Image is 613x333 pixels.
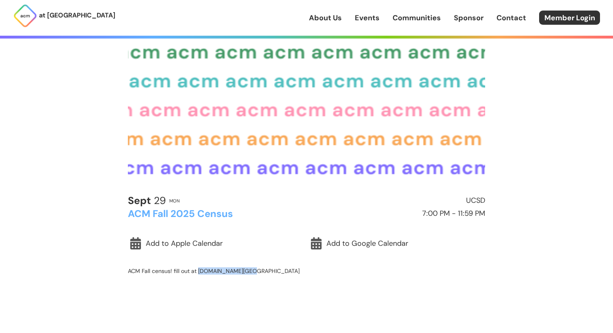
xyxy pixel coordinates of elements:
[539,11,600,25] a: Member Login
[310,197,485,205] h2: UCSD
[128,234,304,253] a: Add to Apple Calendar
[309,234,485,253] a: Add to Google Calendar
[128,195,166,206] h2: 29
[13,4,115,28] a: at [GEOGRAPHIC_DATA]
[496,13,526,23] a: Contact
[355,13,380,23] a: Events
[309,13,342,23] a: About Us
[310,210,485,218] h2: 7:00 PM - 11:59 PM
[39,10,115,21] p: at [GEOGRAPHIC_DATA]
[169,198,180,203] h2: Mon
[128,267,485,275] p: ACM Fall census! fill out at [DOMAIN_NAME][GEOGRAPHIC_DATA]
[393,13,441,23] a: Communities
[128,208,303,219] h2: ACM Fall 2025 Census
[454,13,483,23] a: Sponsor
[13,4,37,28] img: ACM Logo
[128,194,151,207] b: Sept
